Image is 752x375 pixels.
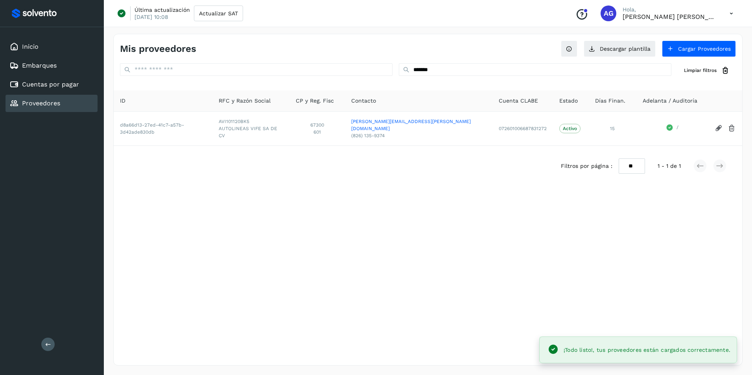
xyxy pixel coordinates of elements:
[120,43,196,55] h4: Mis proveedores
[559,97,578,105] span: Estado
[120,97,125,105] span: ID
[6,95,98,112] div: Proveedores
[6,57,98,74] div: Embarques
[584,40,656,57] button: Descargar plantilla
[623,6,717,13] p: Hola,
[564,347,730,353] span: ¡Todo listo!, tus proveedores están cargados correctamente.
[199,11,238,16] span: Actualizar SAT
[563,126,577,131] p: Activo
[219,125,283,139] span: AUTOLINEAS VIFE SA DE CV
[22,99,60,107] a: Proveedores
[194,6,243,21] button: Actualizar SAT
[219,118,283,125] span: AVI101120BK5
[499,97,538,105] span: Cuenta CLABE
[114,111,212,145] td: d8a66d13-27ed-41c7-a57b-3d42ade830db
[623,13,717,20] p: Abigail Gonzalez Leon
[492,111,553,145] td: 072601006687831272
[22,43,39,50] a: Inicio
[351,132,486,139] span: (826) 135-9374
[6,76,98,93] div: Cuentas por pagar
[684,67,717,74] span: Limpiar filtros
[296,97,334,105] span: CP y Reg. Fisc
[643,124,702,133] div: /
[610,126,615,131] span: 15
[658,162,681,170] span: 1 - 1 de 1
[219,97,271,105] span: RFC y Razón Social
[6,38,98,55] div: Inicio
[296,129,339,136] span: 601
[561,162,612,170] span: Filtros por página :
[351,118,486,132] a: [PERSON_NAME][EMAIL_ADDRESS][PERSON_NAME][DOMAIN_NAME]
[595,97,625,105] span: Días Finan.
[135,13,168,20] p: [DATE] 10:08
[22,81,79,88] a: Cuentas por pagar
[678,63,736,78] button: Limpiar filtros
[351,97,376,105] span: Contacto
[662,40,736,57] button: Cargar Proveedores
[643,97,697,105] span: Adelanta / Auditoría
[22,62,57,69] a: Embarques
[296,121,339,129] span: 67300
[135,6,190,13] p: Última actualización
